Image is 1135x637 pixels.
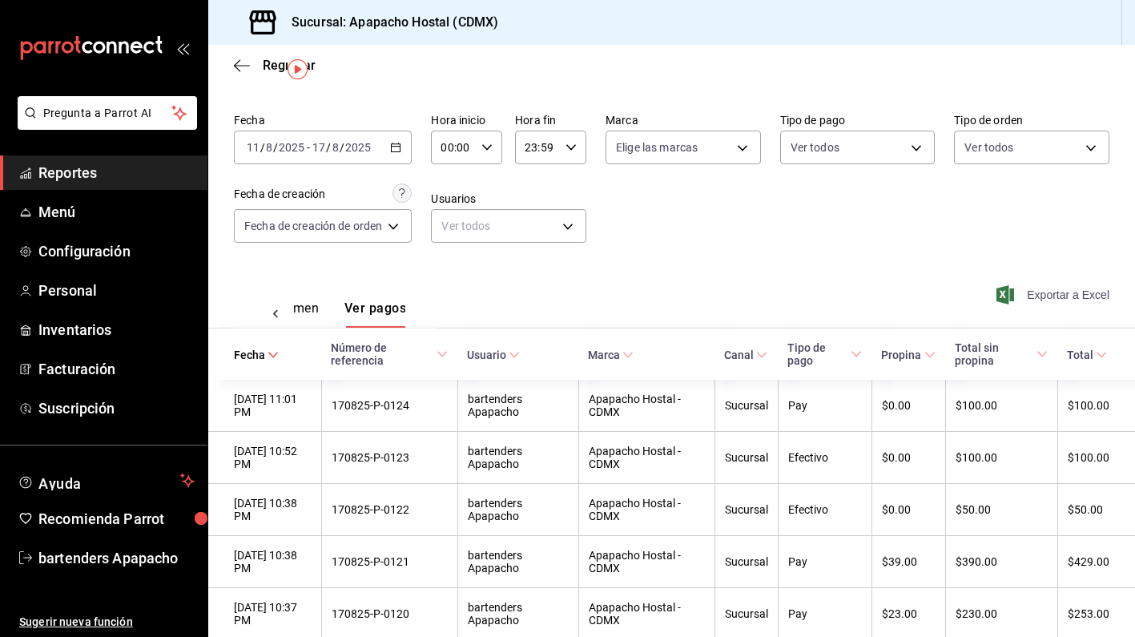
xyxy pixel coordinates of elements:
[956,399,1048,412] div: $100.00
[956,607,1048,620] div: $230.00
[234,186,325,203] div: Fecha de creación
[332,141,340,154] input: --
[724,349,767,361] span: Canal
[234,115,412,126] label: Fecha
[589,445,705,470] div: Apapacho Hostal - CDMX
[787,341,863,367] span: Tipo de pago
[468,549,569,575] div: bartenders Apapacho
[725,503,768,516] div: Sucursal
[344,300,406,328] button: Ver pagos
[234,349,279,361] span: Fecha
[1068,399,1109,412] div: $100.00
[955,341,1048,367] span: Total sin propina
[956,503,1048,516] div: $50.00
[332,607,448,620] div: 170825-P-0120
[288,59,308,79] img: Tooltip marker
[882,607,935,620] div: $23.00
[234,497,312,522] div: [DATE] 10:38 PM
[244,218,382,234] span: Fecha de creación de orden
[954,115,1109,126] label: Tipo de orden
[788,503,863,516] div: Efectivo
[956,451,1048,464] div: $100.00
[340,141,344,154] span: /
[791,139,839,155] span: Ver todos
[38,471,174,490] span: Ayuda
[788,607,863,620] div: Pay
[589,549,705,575] div: Apapacho Hostal - CDMX
[589,601,705,627] div: Apapacho Hostal - CDMX
[964,139,1013,155] span: Ver todos
[1068,503,1109,516] div: $50.00
[11,116,197,133] a: Pregunta a Parrot AI
[18,96,197,130] button: Pregunta a Parrot AI
[468,445,569,470] div: bartenders Apapacho
[234,549,312,575] div: [DATE] 10:38 PM
[780,115,936,126] label: Tipo de pago
[515,115,586,126] label: Hora fin
[176,42,189,54] button: open_drawer_menu
[331,341,448,367] span: Número de referencia
[788,555,863,568] div: Pay
[725,451,768,464] div: Sucursal
[882,503,935,516] div: $0.00
[38,397,195,419] span: Suscripción
[589,497,705,522] div: Apapacho Hostal - CDMX
[1068,451,1109,464] div: $100.00
[725,607,768,620] div: Sucursal
[38,547,195,569] span: bartenders Apapacho
[468,393,569,418] div: bartenders Apapacho
[332,555,448,568] div: 170825-P-0121
[431,193,586,204] label: Usuarios
[244,300,358,328] div: navigation tabs
[606,115,761,126] label: Marca
[882,451,935,464] div: $0.00
[278,141,305,154] input: ----
[312,141,326,154] input: --
[882,555,935,568] div: $39.00
[1068,607,1109,620] div: $253.00
[788,399,863,412] div: Pay
[431,209,586,243] div: Ver todos
[279,13,498,32] h3: Sucursal: Apapacho Hostal (CDMX)
[881,349,935,361] span: Propina
[263,58,316,73] span: Regresar
[43,105,172,122] span: Pregunta a Parrot AI
[332,399,448,412] div: 170825-P-0124
[38,240,195,262] span: Configuración
[234,393,312,418] div: [DATE] 11:01 PM
[234,445,312,470] div: [DATE] 10:52 PM
[38,508,195,530] span: Recomienda Parrot
[332,503,448,516] div: 170825-P-0122
[1000,285,1109,304] button: Exportar a Excel
[260,141,265,154] span: /
[589,393,705,418] div: Apapacho Hostal - CDMX
[38,319,195,341] span: Inventarios
[326,141,331,154] span: /
[38,201,195,223] span: Menú
[307,141,310,154] span: -
[588,349,634,361] span: Marca
[616,139,698,155] span: Elige las marcas
[273,141,278,154] span: /
[468,601,569,627] div: bartenders Apapacho
[725,399,768,412] div: Sucursal
[468,497,569,522] div: bartenders Apapacho
[234,58,316,73] button: Regresar
[467,349,520,361] span: Usuario
[956,555,1048,568] div: $390.00
[1067,349,1107,361] span: Total
[234,601,312,627] div: [DATE] 10:37 PM
[725,555,768,568] div: Sucursal
[788,451,863,464] div: Efectivo
[882,399,935,412] div: $0.00
[344,141,372,154] input: ----
[1068,555,1109,568] div: $429.00
[38,358,195,380] span: Facturación
[431,115,502,126] label: Hora inicio
[246,141,260,154] input: --
[332,451,448,464] div: 170825-P-0123
[19,614,195,631] span: Sugerir nueva función
[38,280,195,301] span: Personal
